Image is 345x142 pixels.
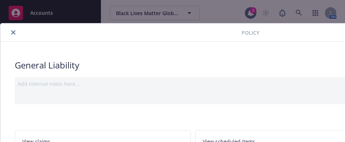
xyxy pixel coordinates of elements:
span: Policy [242,29,259,36]
button: close [9,28,18,37]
